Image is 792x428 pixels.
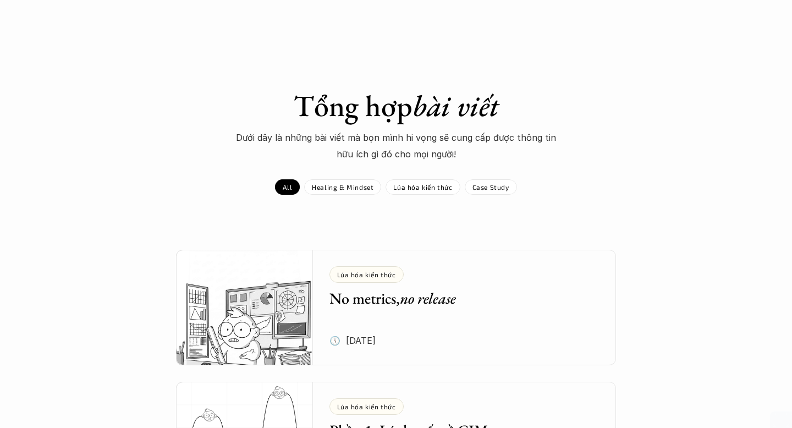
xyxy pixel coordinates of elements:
[176,250,616,365] a: 🕔 [DATE]
[413,86,499,125] em: bài viết
[337,271,396,278] p: Lúa hóa kiến thức
[400,288,456,308] em: no release
[472,183,509,191] p: Case Study
[329,288,584,308] h5: No metrics,
[204,88,588,124] h1: Tổng hợp
[337,403,396,410] p: Lúa hóa kiến thức
[329,332,376,349] p: 🕔 [DATE]
[393,183,452,191] p: Lúa hóa kiến thức
[283,183,292,191] p: All
[231,129,561,163] p: Dưới dây là những bài viết mà bọn mình hi vọng sẽ cung cấp được thông tin hữu ích gì đó cho mọi n...
[312,183,373,191] p: Healing & Mindset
